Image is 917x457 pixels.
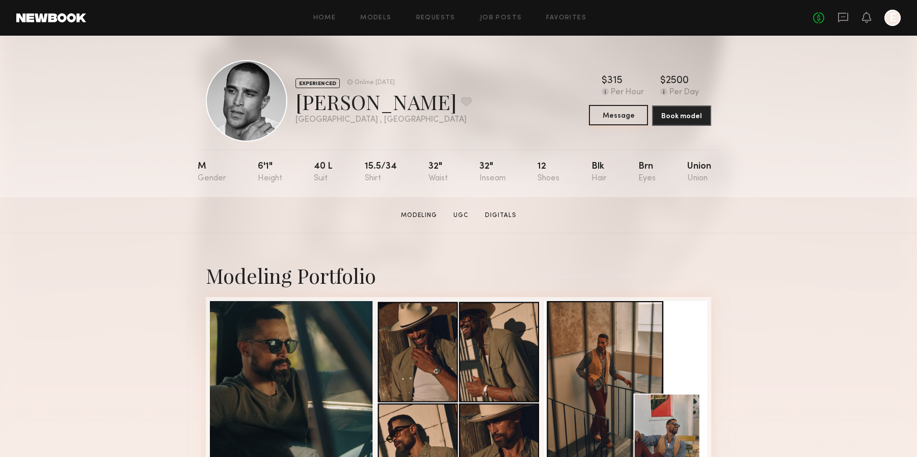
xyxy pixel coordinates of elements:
[295,116,472,124] div: [GEOGRAPHIC_DATA] , [GEOGRAPHIC_DATA]
[314,162,333,183] div: 40 l
[546,15,586,21] a: Favorites
[397,211,441,220] a: Modeling
[652,105,711,126] button: Book model
[416,15,455,21] a: Requests
[611,88,644,97] div: Per Hour
[258,162,282,183] div: 6'1"
[607,76,623,86] div: 315
[591,162,607,183] div: Blk
[669,88,699,97] div: Per Day
[360,15,391,21] a: Models
[198,162,226,183] div: M
[638,162,656,183] div: Brn
[355,79,395,86] div: Online [DATE]
[537,162,559,183] div: 12
[687,162,711,183] div: Union
[666,76,689,86] div: 2500
[428,162,448,183] div: 32"
[884,10,901,26] a: E
[480,15,522,21] a: Job Posts
[295,78,340,88] div: EXPERIENCED
[449,211,473,220] a: UGC
[481,211,521,220] a: Digitals
[589,105,648,125] button: Message
[660,76,666,86] div: $
[602,76,607,86] div: $
[365,162,397,183] div: 15.5/34
[295,88,472,115] div: [PERSON_NAME]
[206,262,711,289] div: Modeling Portfolio
[479,162,506,183] div: 32"
[313,15,336,21] a: Home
